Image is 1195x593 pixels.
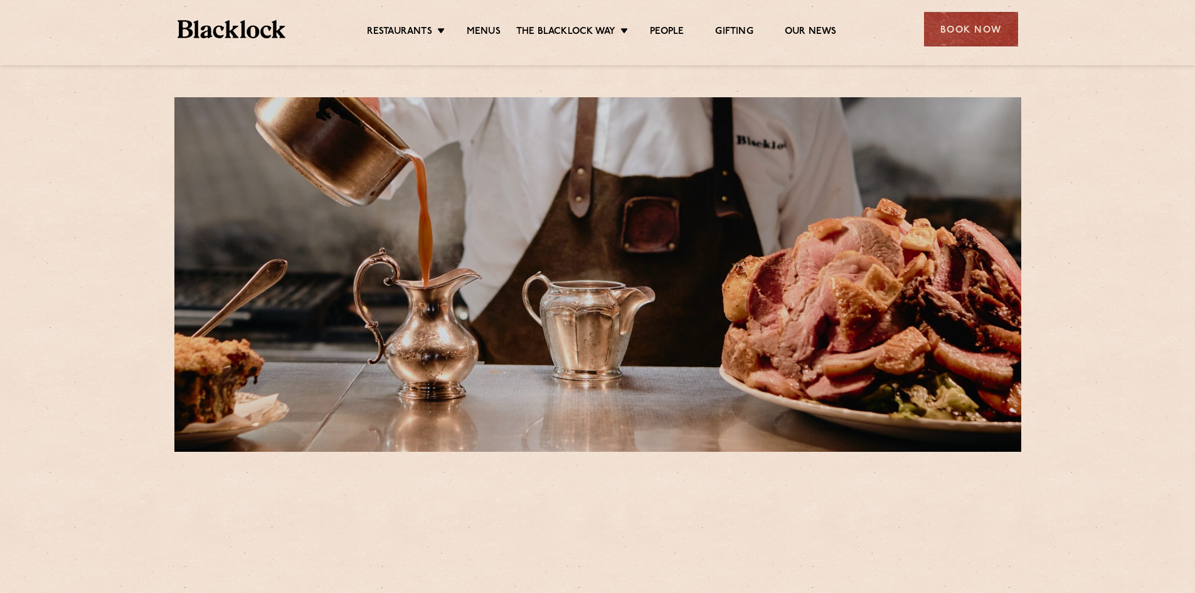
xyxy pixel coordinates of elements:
[924,12,1018,46] div: Book Now
[650,26,684,40] a: People
[178,20,286,38] img: BL_Textured_Logo-footer-cropped.svg
[715,26,753,40] a: Gifting
[785,26,837,40] a: Our News
[367,26,432,40] a: Restaurants
[516,26,615,40] a: The Blacklock Way
[467,26,501,40] a: Menus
